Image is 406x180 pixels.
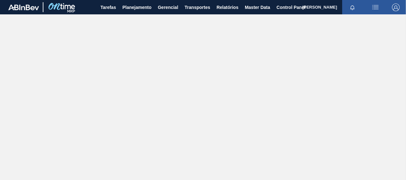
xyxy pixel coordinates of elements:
[101,4,116,11] span: Tarefas
[372,4,379,11] img: userActions
[158,4,178,11] span: Gerencial
[245,4,270,11] span: Master Data
[392,4,400,11] img: Logout
[8,4,39,10] img: TNhmsLtSVTkK8tSr43FrP2fwEKptu5GPRR3wAAAABJRU5ErkJggg==
[122,4,151,11] span: Planejamento
[184,4,210,11] span: Transportes
[342,3,363,12] button: Notificações
[276,4,305,11] span: Control Panel
[216,4,238,11] span: Relatórios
